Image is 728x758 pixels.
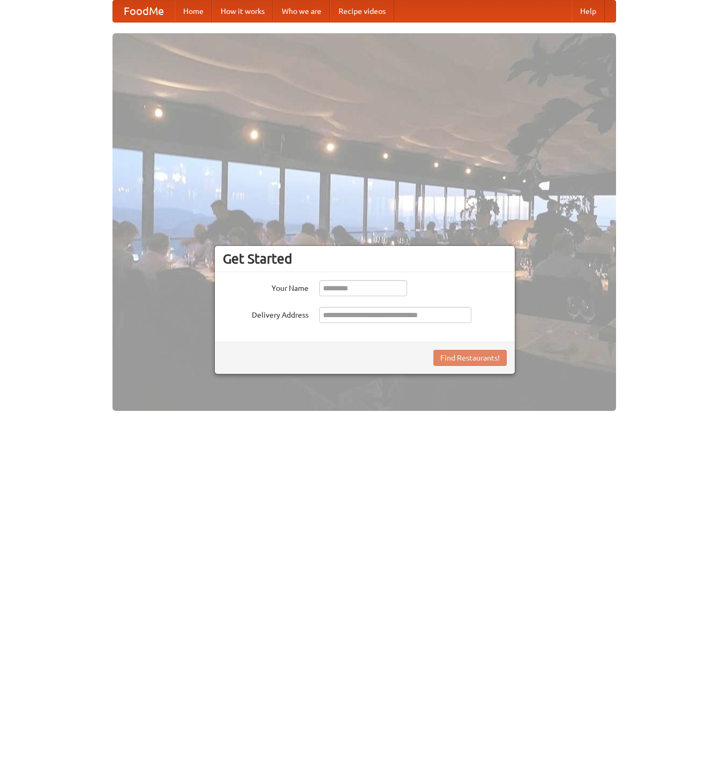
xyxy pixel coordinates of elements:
[330,1,394,22] a: Recipe videos
[212,1,273,22] a: How it works
[223,280,309,294] label: Your Name
[433,350,507,366] button: Find Restaurants!
[175,1,212,22] a: Home
[223,251,507,267] h3: Get Started
[572,1,605,22] a: Help
[113,1,175,22] a: FoodMe
[223,307,309,320] label: Delivery Address
[273,1,330,22] a: Who we are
